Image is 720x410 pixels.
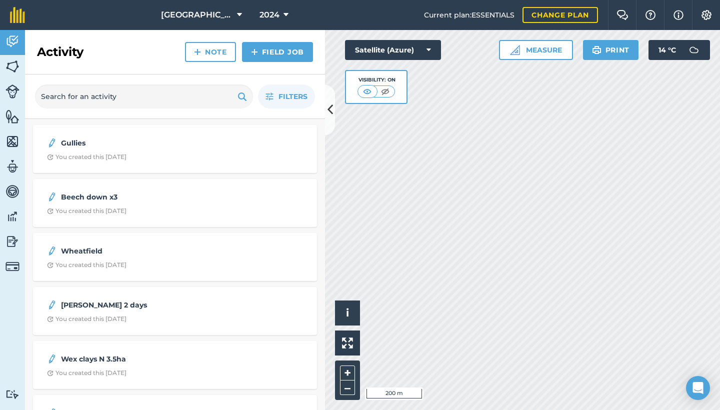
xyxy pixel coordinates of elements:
[47,137,57,149] img: svg+xml;base64,PD94bWwgdmVyc2lvbj0iMS4wIiBlbmNvZGluZz0idXRmLTgiPz4KPCEtLSBHZW5lcmF0b3I6IEFkb2JlIE...
[47,353,57,365] img: svg+xml;base64,PD94bWwgdmVyc2lvbj0iMS4wIiBlbmNvZGluZz0idXRmLTgiPz4KPCEtLSBHZW5lcmF0b3I6IEFkb2JlIE...
[185,42,236,62] a: Note
[39,293,311,329] a: [PERSON_NAME] 2 daysClock with arrow pointing clockwiseYou created this [DATE]
[5,234,19,249] img: svg+xml;base64,PD94bWwgdmVyc2lvbj0iMS4wIiBlbmNvZGluZz0idXRmLTgiPz4KPCEtLSBHZW5lcmF0b3I6IEFkb2JlIE...
[5,159,19,174] img: svg+xml;base64,PD94bWwgdmVyc2lvbj0iMS4wIiBlbmNvZGluZz0idXRmLTgiPz4KPCEtLSBHZW5lcmF0b3I6IEFkb2JlIE...
[47,191,57,203] img: svg+xml;base64,PD94bWwgdmVyc2lvbj0iMS4wIiBlbmNvZGluZz0idXRmLTgiPz4KPCEtLSBHZW5lcmF0b3I6IEFkb2JlIE...
[258,84,315,108] button: Filters
[357,76,395,84] div: Visibility: On
[47,245,57,257] img: svg+xml;base64,PD94bWwgdmVyc2lvbj0iMS4wIiBlbmNvZGluZz0idXRmLTgiPz4KPCEtLSBHZW5lcmF0b3I6IEFkb2JlIE...
[47,153,126,161] div: You created this [DATE]
[47,262,53,268] img: Clock with arrow pointing clockwise
[39,131,311,167] a: GulliesClock with arrow pointing clockwiseYou created this [DATE]
[346,306,349,319] span: i
[35,84,253,108] input: Search for an activity
[5,259,19,273] img: svg+xml;base64,PD94bWwgdmVyc2lvbj0iMS4wIiBlbmNvZGluZz0idXRmLTgiPz4KPCEtLSBHZW5lcmF0b3I6IEFkb2JlIE...
[673,9,683,21] img: svg+xml;base64,PHN2ZyB4bWxucz0iaHR0cDovL3d3dy53My5vcmcvMjAwMC9zdmciIHdpZHRoPSIxNyIgaGVpZ2h0PSIxNy...
[345,40,441,60] button: Satellite (Azure)
[684,40,704,60] img: svg+xml;base64,PD94bWwgdmVyc2lvbj0iMS4wIiBlbmNvZGluZz0idXRmLTgiPz4KPCEtLSBHZW5lcmF0b3I6IEFkb2JlIE...
[700,10,712,20] img: A cog icon
[242,42,313,62] a: Field Job
[5,184,19,199] img: svg+xml;base64,PD94bWwgdmVyc2lvbj0iMS4wIiBlbmNvZGluZz0idXRmLTgiPz4KPCEtLSBHZW5lcmF0b3I6IEFkb2JlIE...
[522,7,598,23] a: Change plan
[658,40,676,60] span: 14 ° C
[5,389,19,399] img: svg+xml;base64,PD94bWwgdmVyc2lvbj0iMS4wIiBlbmNvZGluZz0idXRmLTgiPz4KPCEtLSBHZW5lcmF0b3I6IEFkb2JlIE...
[10,7,25,23] img: fieldmargin Logo
[47,315,126,323] div: You created this [DATE]
[47,370,53,376] img: Clock with arrow pointing clockwise
[47,154,53,160] img: Clock with arrow pointing clockwise
[379,86,391,96] img: svg+xml;base64,PHN2ZyB4bWxucz0iaHR0cDovL3d3dy53My5vcmcvMjAwMC9zdmciIHdpZHRoPSI1MCIgaGVpZ2h0PSI0MC...
[37,44,83,60] h2: Activity
[61,137,219,148] strong: Gullies
[194,46,201,58] img: svg+xml;base64,PHN2ZyB4bWxucz0iaHR0cDovL3d3dy53My5vcmcvMjAwMC9zdmciIHdpZHRoPSIxNCIgaGVpZ2h0PSIyNC...
[278,91,307,102] span: Filters
[251,46,258,58] img: svg+xml;base64,PHN2ZyB4bWxucz0iaHR0cDovL3d3dy53My5vcmcvMjAwMC9zdmciIHdpZHRoPSIxNCIgaGVpZ2h0PSIyNC...
[616,10,628,20] img: Two speech bubbles overlapping with the left bubble in the forefront
[61,245,219,256] strong: Wheatfield
[47,316,53,322] img: Clock with arrow pointing clockwise
[39,347,311,383] a: Wex clays N 3.5haClock with arrow pointing clockwiseYou created this [DATE]
[61,191,219,202] strong: Beech down x3
[361,86,373,96] img: svg+xml;base64,PHN2ZyB4bWxucz0iaHR0cDovL3d3dy53My5vcmcvMjAwMC9zdmciIHdpZHRoPSI1MCIgaGVpZ2h0PSI0MC...
[686,376,710,400] div: Open Intercom Messenger
[47,208,53,214] img: Clock with arrow pointing clockwise
[47,369,126,377] div: You created this [DATE]
[335,300,360,325] button: i
[39,185,311,221] a: Beech down x3Clock with arrow pointing clockwiseYou created this [DATE]
[161,9,233,21] span: [GEOGRAPHIC_DATA]
[340,380,355,395] button: –
[39,239,311,275] a: WheatfieldClock with arrow pointing clockwiseYou created this [DATE]
[340,365,355,380] button: +
[592,44,601,56] img: svg+xml;base64,PHN2ZyB4bWxucz0iaHR0cDovL3d3dy53My5vcmcvMjAwMC9zdmciIHdpZHRoPSIxOSIgaGVpZ2h0PSIyNC...
[5,209,19,224] img: svg+xml;base64,PD94bWwgdmVyc2lvbj0iMS4wIiBlbmNvZGluZz0idXRmLTgiPz4KPCEtLSBHZW5lcmF0b3I6IEFkb2JlIE...
[47,299,57,311] img: svg+xml;base64,PD94bWwgdmVyc2lvbj0iMS4wIiBlbmNvZGluZz0idXRmLTgiPz4KPCEtLSBHZW5lcmF0b3I6IEFkb2JlIE...
[5,84,19,98] img: svg+xml;base64,PD94bWwgdmVyc2lvbj0iMS4wIiBlbmNvZGluZz0idXRmLTgiPz4KPCEtLSBHZW5lcmF0b3I6IEFkb2JlIE...
[648,40,710,60] button: 14 °C
[61,353,219,364] strong: Wex clays N 3.5ha
[342,337,353,348] img: Four arrows, one pointing top left, one top right, one bottom right and the last bottom left
[583,40,639,60] button: Print
[47,207,126,215] div: You created this [DATE]
[644,10,656,20] img: A question mark icon
[499,40,573,60] button: Measure
[259,9,279,21] span: 2024
[5,34,19,49] img: svg+xml;base64,PD94bWwgdmVyc2lvbj0iMS4wIiBlbmNvZGluZz0idXRmLTgiPz4KPCEtLSBHZW5lcmF0b3I6IEFkb2JlIE...
[47,261,126,269] div: You created this [DATE]
[237,90,247,102] img: svg+xml;base64,PHN2ZyB4bWxucz0iaHR0cDovL3d3dy53My5vcmcvMjAwMC9zdmciIHdpZHRoPSIxOSIgaGVpZ2h0PSIyNC...
[424,9,514,20] span: Current plan : ESSENTIALS
[5,109,19,124] img: svg+xml;base64,PHN2ZyB4bWxucz0iaHR0cDovL3d3dy53My5vcmcvMjAwMC9zdmciIHdpZHRoPSI1NiIgaGVpZ2h0PSI2MC...
[61,299,219,310] strong: [PERSON_NAME] 2 days
[5,59,19,74] img: svg+xml;base64,PHN2ZyB4bWxucz0iaHR0cDovL3d3dy53My5vcmcvMjAwMC9zdmciIHdpZHRoPSI1NiIgaGVpZ2h0PSI2MC...
[5,134,19,149] img: svg+xml;base64,PHN2ZyB4bWxucz0iaHR0cDovL3d3dy53My5vcmcvMjAwMC9zdmciIHdpZHRoPSI1NiIgaGVpZ2h0PSI2MC...
[510,45,520,55] img: Ruler icon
